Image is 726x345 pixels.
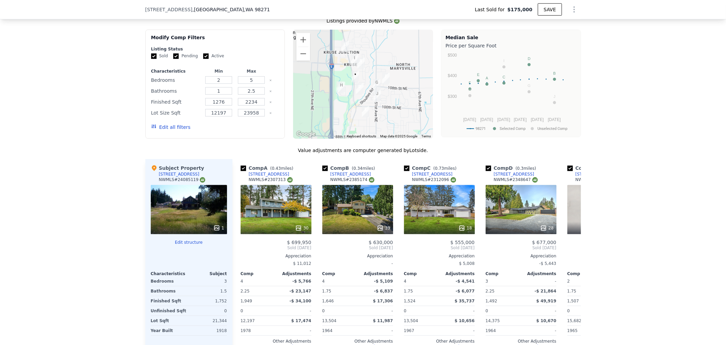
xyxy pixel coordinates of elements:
div: 3 [190,276,227,286]
span: Sold [DATE] [567,245,638,251]
div: Bedrooms [151,75,201,85]
div: 1967 [404,326,438,335]
div: Other Adjustments [404,339,475,344]
span: 4 [241,279,243,284]
div: Comp D [486,165,539,171]
span: 3 [486,279,488,284]
div: [STREET_ADDRESS] [249,171,289,177]
div: Comp A [241,165,296,171]
span: 1,492 [486,299,497,303]
text: $400 [448,74,457,78]
div: 1978 [241,326,275,335]
text: $300 [448,94,457,99]
div: Appreciation [241,253,311,259]
div: [STREET_ADDRESS] [412,171,453,177]
span: [STREET_ADDRESS] [145,6,193,13]
div: [STREET_ADDRESS] [494,171,534,177]
div: 11410 46th Ave NE [355,55,368,72]
div: Other Adjustments [567,339,638,344]
div: 10211 51st Ave NE [371,88,384,105]
a: [STREET_ADDRESS] [404,171,453,177]
span: ( miles) [431,166,459,171]
div: Appreciation [567,253,638,259]
div: 2.25 [486,286,520,296]
div: Listings provided by NWMLS [145,17,581,24]
span: 1,646 [322,299,334,303]
div: Lot Sqft [151,316,188,326]
input: Pending [173,54,179,59]
div: NWMLS # 2307313 [249,177,293,183]
svg: A chart. [446,50,576,136]
div: 4505 104th Pl NE [353,80,366,97]
div: Comp E [567,165,623,171]
span: $ 49,919 [536,299,556,303]
span: 12,197 [241,318,255,323]
span: -$ 5,766 [292,279,311,284]
span: 0 [567,309,570,313]
div: Price per Square Foot [446,41,577,50]
div: Appreciation [322,253,393,259]
input: Active [203,54,209,59]
text: 98271 [475,126,486,131]
a: [STREET_ADDRESS] [322,171,371,177]
text: G [528,84,531,88]
div: Year Built [151,326,188,335]
text: [DATE] [514,117,527,122]
span: $ 677,000 [532,240,556,245]
span: -$ 5,443 [539,261,556,266]
div: - [441,326,475,335]
div: 1.75 [404,286,438,296]
div: 1,752 [190,296,227,306]
span: 1,507 [567,299,579,303]
span: -$ 6,077 [456,289,474,294]
div: Characteristics [151,271,189,276]
div: 10913 54th Dr NE [380,70,392,87]
span: $ 17,474 [291,318,311,323]
div: - [322,259,393,268]
span: $ 555,000 [450,240,474,245]
span: 0.34 [353,166,362,171]
text: E [477,73,479,77]
div: Comp [486,271,521,276]
span: ( miles) [513,166,539,171]
span: Sold [DATE] [322,245,393,251]
div: 1918 [190,326,227,335]
text: $500 [448,53,457,58]
a: Terms (opens in new tab) [421,134,431,138]
div: 10915 State Ave [349,68,362,85]
span: , WA 98271 [244,7,270,12]
button: Clear [269,112,272,115]
span: $ 10,656 [455,318,475,323]
div: 4302 116th St NE [348,52,361,69]
div: - [522,306,556,316]
span: Last Sold for [475,6,507,13]
div: 39 [377,225,390,231]
span: 14,375 [486,318,500,323]
div: Adjustments [276,271,311,276]
div: Adjustments [358,271,393,276]
div: Finished Sqft [151,296,188,306]
text: B [553,71,555,75]
span: $175,000 [507,6,533,13]
text: J [553,95,555,99]
div: Appreciation [486,253,556,259]
img: NWMLS Logo [200,177,205,183]
span: -$ 21,864 [535,289,556,294]
span: 4 [404,279,407,284]
span: 0.3 [517,166,523,171]
div: 1964 [486,326,520,335]
div: NWMLS # 2312096 [412,177,456,183]
div: Adjustments [521,271,556,276]
text: F [469,81,471,85]
text: [DATE] [480,117,493,122]
div: Comp [322,271,358,276]
span: $ 10,670 [536,318,556,323]
text: [DATE] [463,117,476,122]
text: A [486,76,488,80]
span: 0 [404,309,407,313]
div: NWMLS # 24085119 [159,177,206,183]
div: Other Adjustments [322,339,393,344]
button: Zoom out [296,47,310,61]
div: 18 [458,225,472,231]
